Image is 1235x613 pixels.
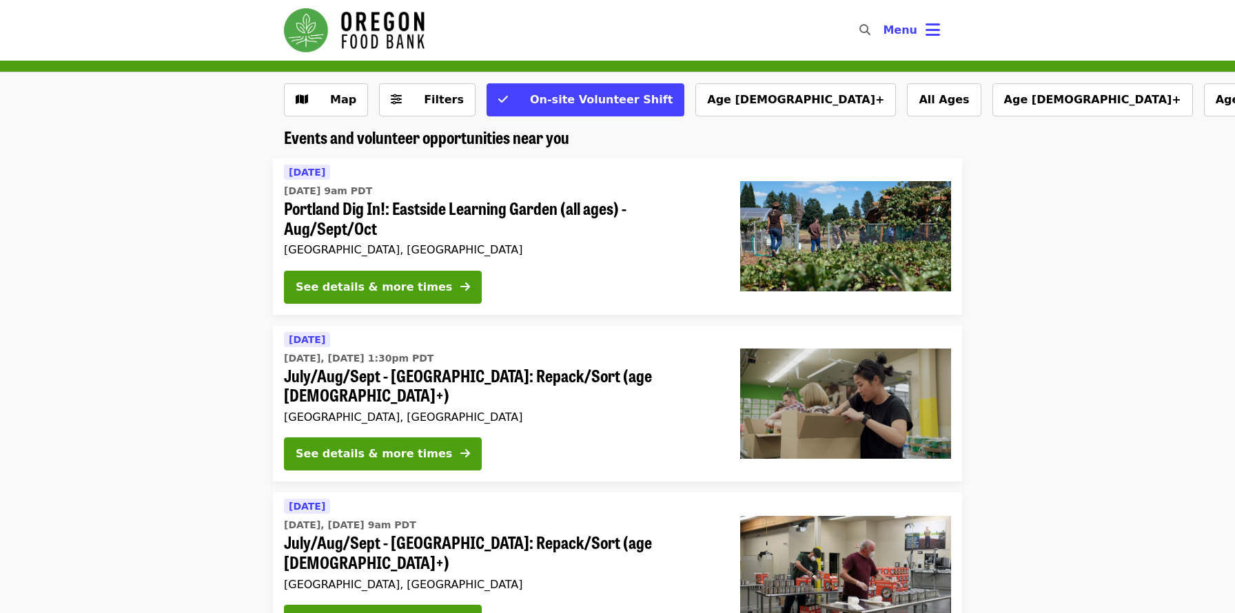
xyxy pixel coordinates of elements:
i: check icon [498,93,508,106]
a: See details for "July/Aug/Sept - Portland: Repack/Sort (age 8+)" [273,326,962,482]
button: Age [DEMOGRAPHIC_DATA]+ [992,83,1193,116]
span: Map [330,93,356,106]
button: All Ages [907,83,981,116]
div: [GEOGRAPHIC_DATA], [GEOGRAPHIC_DATA] [284,243,718,256]
button: Show map view [284,83,368,116]
div: See details & more times [296,279,452,295]
button: See details & more times [284,437,482,470]
span: July/Aug/Sept - [GEOGRAPHIC_DATA]: Repack/Sort (age [DEMOGRAPHIC_DATA]+) [284,532,718,572]
div: [GEOGRAPHIC_DATA], [GEOGRAPHIC_DATA] [284,411,718,424]
span: Events and volunteer opportunities near you [284,125,569,149]
img: July/Aug/Sept - Portland: Repack/Sort (age 8+) organized by Oregon Food Bank [740,349,951,459]
span: July/Aug/Sept - [GEOGRAPHIC_DATA]: Repack/Sort (age [DEMOGRAPHIC_DATA]+) [284,366,718,406]
button: See details & more times [284,271,482,304]
button: Age [DEMOGRAPHIC_DATA]+ [695,83,896,116]
img: Portland Dig In!: Eastside Learning Garden (all ages) - Aug/Sept/Oct organized by Oregon Food Bank [740,181,951,291]
div: See details & more times [296,446,452,462]
i: arrow-right icon [460,447,470,460]
i: sliders-h icon [391,93,402,106]
span: Menu [883,23,917,37]
span: Filters [424,93,464,106]
time: [DATE] 9am PDT [284,184,372,198]
button: Filters (0 selected) [379,83,476,116]
span: Portland Dig In!: Eastside Learning Garden (all ages) - Aug/Sept/Oct [284,198,718,238]
span: [DATE] [289,167,325,178]
button: On-site Volunteer Shift [487,83,684,116]
time: [DATE], [DATE] 1:30pm PDT [284,351,433,366]
a: See details for "Portland Dig In!: Eastside Learning Garden (all ages) - Aug/Sept/Oct" [273,158,962,315]
img: Oregon Food Bank - Home [284,8,425,52]
input: Search [879,14,890,47]
i: map icon [296,93,308,106]
time: [DATE], [DATE] 9am PDT [284,518,416,532]
i: arrow-right icon [460,280,470,293]
i: bars icon [926,20,940,40]
span: [DATE] [289,334,325,345]
div: [GEOGRAPHIC_DATA], [GEOGRAPHIC_DATA] [284,578,718,591]
span: On-site Volunteer Shift [530,93,673,106]
i: search icon [859,23,870,37]
button: Toggle account menu [872,14,951,47]
span: [DATE] [289,501,325,512]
